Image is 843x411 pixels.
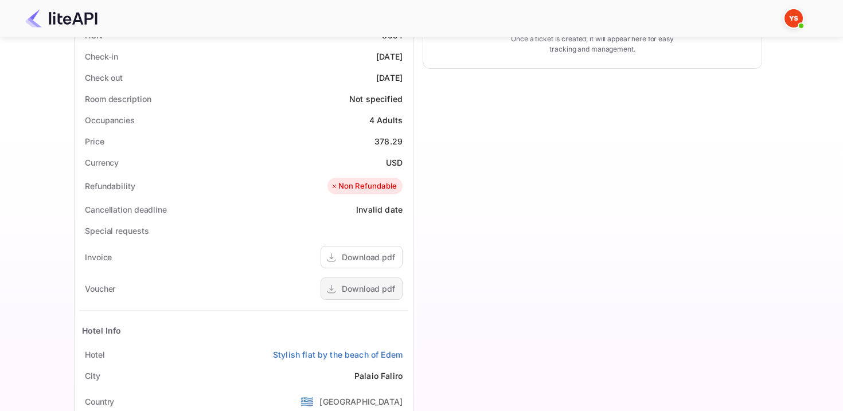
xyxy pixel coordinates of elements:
[354,370,403,382] div: Palaio Faliro
[342,251,395,263] div: Download pdf
[502,34,683,54] p: Once a ticket is created, it will appear here for easy tracking and management.
[85,72,123,84] div: Check out
[85,370,100,382] div: City
[342,283,395,295] div: Download pdf
[330,181,397,192] div: Non Refundable
[25,9,97,28] img: LiteAPI Logo
[85,50,118,62] div: Check-in
[356,203,403,216] div: Invalid date
[319,396,403,408] div: [GEOGRAPHIC_DATA]
[85,283,115,295] div: Voucher
[85,203,167,216] div: Cancellation deadline
[85,349,105,361] div: Hotel
[85,225,149,237] div: Special requests
[85,396,114,408] div: Country
[85,156,119,169] div: Currency
[374,135,403,147] div: 378.29
[82,324,122,336] div: Hotel Info
[376,72,403,84] div: [DATE]
[349,93,403,105] div: Not specified
[85,114,135,126] div: Occupancies
[273,349,403,361] a: Stylish flat by the beach of Edem
[85,180,135,192] div: Refundability
[386,156,403,169] div: USD
[85,135,104,147] div: Price
[785,9,803,28] img: Yandex Support
[85,251,112,263] div: Invoice
[376,50,403,62] div: [DATE]
[369,114,403,126] div: 4 Adults
[85,93,151,105] div: Room description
